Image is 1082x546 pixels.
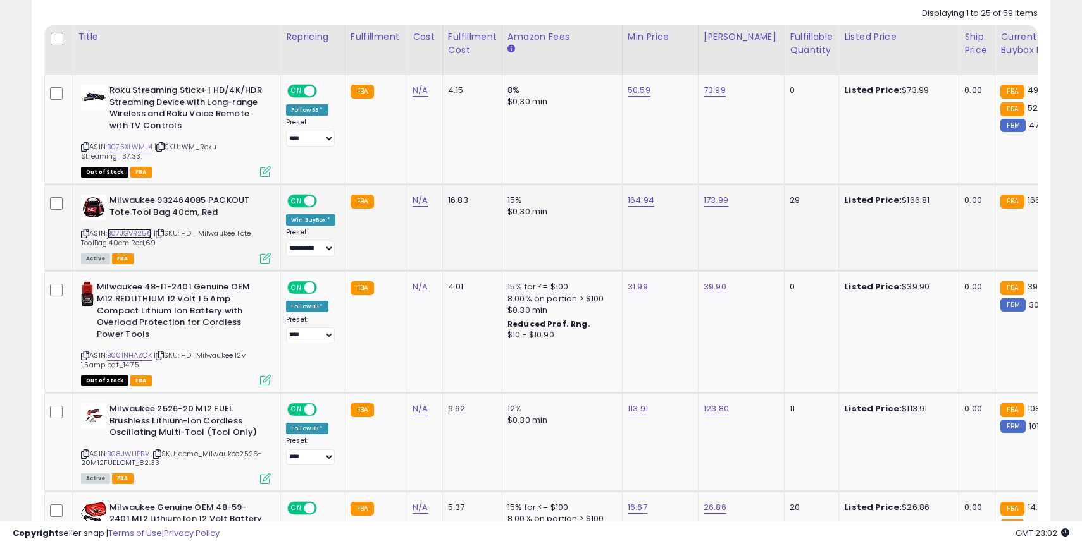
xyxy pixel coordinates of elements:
a: 123.80 [704,403,729,415]
div: 0.00 [964,195,985,206]
div: 0.00 [964,85,985,96]
small: FBM [1000,119,1025,132]
span: OFF [315,86,335,97]
div: Preset: [286,315,335,344]
div: 5.37 [448,502,492,513]
b: Listed Price: [844,501,902,513]
div: $0.30 min [507,206,613,217]
div: Cost [413,30,437,44]
span: 49.5 [1028,84,1046,96]
span: 39.07 [1028,281,1050,293]
div: ASIN: [81,85,271,176]
div: $166.81 [844,195,949,206]
span: 108.59 [1028,403,1053,415]
span: FBA [112,253,134,264]
a: 16.67 [628,501,647,514]
a: 173.99 [704,194,728,207]
span: 2025-08-11 23:02 GMT [1016,527,1069,539]
small: FBA [351,502,374,516]
div: $113.91 [844,403,949,415]
a: B001NHAZOK [107,350,152,361]
a: B07JGVR256 [107,228,152,239]
span: FBA [112,473,134,484]
small: FBM [1000,298,1025,312]
b: Milwaukee 48-11-2401 Genuine OEM M12 REDLITHIUM 12 Volt 1.5 Amp Compact Lithium Ion Battery with ... [97,281,251,343]
div: Ship Price [964,30,990,57]
img: 51wEU6FvybL._SL40_.jpg [81,502,106,526]
div: 15% [507,195,613,206]
a: Privacy Policy [164,527,220,539]
span: 166.81 [1028,194,1050,206]
a: 26.86 [704,501,726,514]
small: FBA [1000,403,1024,417]
span: 52 [1028,102,1038,114]
a: 39.90 [704,281,726,293]
a: N/A [413,281,428,293]
span: OFF [315,502,335,513]
div: ASIN: [81,195,271,262]
a: Terms of Use [108,527,162,539]
span: ON [289,196,304,207]
div: Title [78,30,275,44]
b: Listed Price: [844,84,902,96]
span: ON [289,86,304,97]
div: Current Buybox Price [1000,30,1066,57]
a: N/A [413,403,428,415]
small: FBA [1000,85,1024,99]
div: Min Price [628,30,693,44]
div: Win BuyBox * [286,214,335,226]
span: 14.2 [1028,501,1043,513]
span: ON [289,502,304,513]
div: Preset: [286,118,335,147]
div: 0 [790,85,829,96]
small: FBM [1000,420,1025,433]
b: Listed Price: [844,281,902,293]
a: 31.99 [628,281,648,293]
span: FBA [130,167,152,178]
b: Listed Price: [844,194,902,206]
small: FBA [1000,195,1024,209]
a: N/A [413,501,428,514]
img: 31eZ+LoW-lL._SL40_.jpg [81,281,94,306]
b: Milwaukee 932464085 PACKOUT Tote Tool Bag 40cm, Red [109,195,263,221]
span: FBA [130,375,152,386]
div: Preset: [286,437,335,465]
div: Fulfillable Quantity [790,30,833,57]
strong: Copyright [13,527,59,539]
a: 50.59 [628,84,650,97]
b: Milwaukee 2526-20 M12 FUEL Brushless Lithium-Ion Cordless Oscillating Multi-Tool (Tool Only) [109,403,263,442]
span: OFF [315,404,335,415]
div: 8.00% on portion > $100 [507,293,613,305]
span: OFF [315,196,335,207]
div: 29 [790,195,829,206]
small: FBA [351,85,374,99]
div: Displaying 1 to 25 of 59 items [922,8,1038,20]
div: $0.30 min [507,96,613,107]
div: [PERSON_NAME] [704,30,779,44]
small: FBA [351,281,374,295]
span: All listings that are currently out of stock and unavailable for purchase on Amazon [81,167,128,178]
span: | SKU: HD_ Milwaukee Tote ToolBag 40cm Red,69 [81,228,251,247]
a: N/A [413,194,428,207]
small: FBA [1000,502,1024,516]
a: 113.91 [628,403,648,415]
div: Repricing [286,30,340,44]
span: 101.59 [1029,420,1052,432]
div: Preset: [286,228,335,257]
a: B08JWL1PBV [107,449,149,459]
div: Fulfillment Cost [448,30,497,57]
div: 16.83 [448,195,492,206]
div: $26.86 [844,502,949,513]
div: 4.01 [448,281,492,293]
img: 31T4aQivgML._SL40_.jpg [81,403,106,428]
div: $73.99 [844,85,949,96]
span: | SKU: WM_Roku Streaming_37.33 [81,142,216,161]
a: N/A [413,84,428,97]
div: 0.00 [964,403,985,415]
a: 164.94 [628,194,654,207]
div: 0 [790,281,829,293]
a: B075XLWML4 [107,142,152,152]
div: Follow BB * [286,104,328,116]
b: Milwaukee Genuine OEM 48-59-2401 M12 Lithium Ion 12 Volt Battery Charger w/LED Indicating, Red [109,502,263,540]
span: All listings currently available for purchase on Amazon [81,253,110,264]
